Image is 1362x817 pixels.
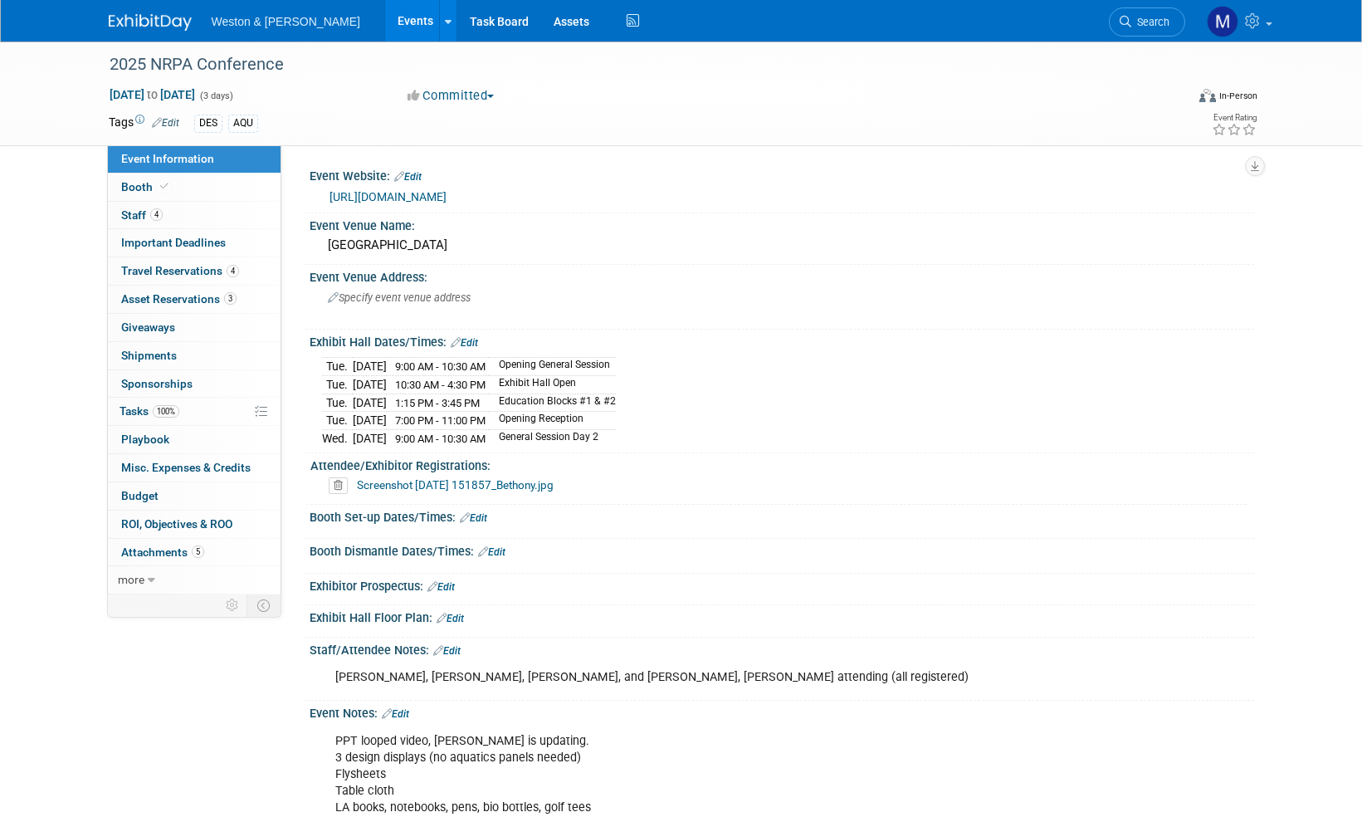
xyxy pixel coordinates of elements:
a: Important Deadlines [108,229,281,257]
span: 3 [224,292,237,305]
span: Specify event venue address [328,291,471,304]
td: Tue. [322,358,353,376]
span: 4 [227,265,239,277]
a: ROI, Objectives & ROO [108,511,281,538]
a: Playbook [108,426,281,453]
td: Toggle Event Tabs [247,594,281,616]
span: Misc. Expenses & Credits [121,461,251,474]
td: Tue. [322,376,353,394]
div: Attendee/Exhibitor Registrations: [310,453,1247,474]
span: 7:00 PM - 11:00 PM [395,414,486,427]
img: Format-Inperson.png [1199,89,1216,102]
span: 9:00 AM - 10:30 AM [395,360,486,373]
span: Travel Reservations [121,264,239,277]
td: Wed. [322,429,353,447]
td: Opening Reception [489,412,616,430]
a: Edit [433,645,461,657]
a: Edit [478,546,505,558]
span: 1:15 PM - 3:45 PM [395,397,480,409]
span: Search [1131,16,1169,28]
span: ROI, Objectives & ROO [121,517,232,531]
span: Playbook [121,433,169,446]
a: Attachments5 [108,539,281,566]
a: Travel Reservations4 [108,257,281,285]
a: Search [1109,7,1185,37]
a: [URL][DOMAIN_NAME] [330,190,447,203]
a: Tasks100% [108,398,281,425]
span: (3 days) [198,91,233,101]
a: Edit [460,512,487,524]
span: Staff [121,208,163,222]
span: Tasks [120,404,179,418]
span: Giveaways [121,320,175,334]
td: Exhibit Hall Open [489,376,616,394]
div: [GEOGRAPHIC_DATA] [322,232,1242,258]
a: Shipments [108,342,281,369]
a: Sponsorships [108,370,281,398]
a: Staff4 [108,202,281,229]
a: Edit [451,337,478,349]
td: [DATE] [353,358,387,376]
a: Edit [437,613,464,624]
td: [DATE] [353,429,387,447]
div: Exhibitor Prospectus: [310,574,1254,595]
a: Edit [152,117,179,129]
td: Opening General Session [489,358,616,376]
span: Important Deadlines [121,236,226,249]
td: Tags [109,114,179,133]
a: more [108,566,281,594]
span: more [118,573,144,586]
div: Event Website: [310,164,1254,185]
a: Budget [108,482,281,510]
div: AQU [228,115,258,132]
td: Personalize Event Tab Strip [218,594,247,616]
a: Giveaways [108,314,281,341]
span: 5 [192,545,204,558]
div: Exhibit Hall Dates/Times: [310,330,1254,351]
div: Booth Dismantle Dates/Times: [310,539,1254,560]
td: General Session Day 2 [489,429,616,447]
a: Asset Reservations3 [108,286,281,313]
td: [DATE] [353,376,387,394]
i: Booth reservation complete [160,182,168,191]
div: Staff/Attendee Notes: [310,638,1254,659]
img: ExhibitDay [109,14,192,31]
div: Booth Set-up Dates/Times: [310,505,1254,526]
button: Committed [402,87,500,105]
div: Event Rating [1212,114,1257,122]
a: Event Information [108,145,281,173]
span: Shipments [121,349,177,362]
td: Tue. [322,412,353,430]
a: Booth [108,174,281,201]
div: Event Format [1087,86,1258,111]
div: Event Venue Address: [310,265,1254,286]
div: 2025 NRPA Conference [104,50,1160,80]
span: Budget [121,489,159,502]
span: Event Information [121,152,214,165]
div: Event Notes: [310,701,1254,722]
span: Sponsorships [121,377,193,390]
a: Delete attachment? [329,480,354,492]
span: Asset Reservations [121,292,237,306]
div: DES [194,115,222,132]
img: Mary Ann Trujillo [1207,6,1238,37]
span: Booth [121,180,172,193]
span: Weston & [PERSON_NAME] [212,15,360,28]
span: Attachments [121,545,204,559]
div: In-Person [1218,90,1257,102]
span: to [144,88,160,101]
a: Edit [394,171,422,183]
td: [DATE] [353,412,387,430]
div: Event Venue Name: [310,213,1254,234]
td: [DATE] [353,394,387,412]
span: 10:30 AM - 4:30 PM [395,379,486,391]
span: 4 [150,208,163,221]
a: Screenshot [DATE] 151857_Bethony.jpg [357,478,554,492]
div: Exhibit Hall Floor Plan: [310,605,1254,627]
a: Edit [427,581,455,593]
span: [DATE] [DATE] [109,87,196,102]
div: [PERSON_NAME], [PERSON_NAME], [PERSON_NAME], and [PERSON_NAME], [PERSON_NAME] attending (all regi... [324,661,1072,694]
span: 100% [153,405,179,418]
a: Edit [382,708,409,720]
span: 9:00 AM - 10:30 AM [395,433,486,445]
